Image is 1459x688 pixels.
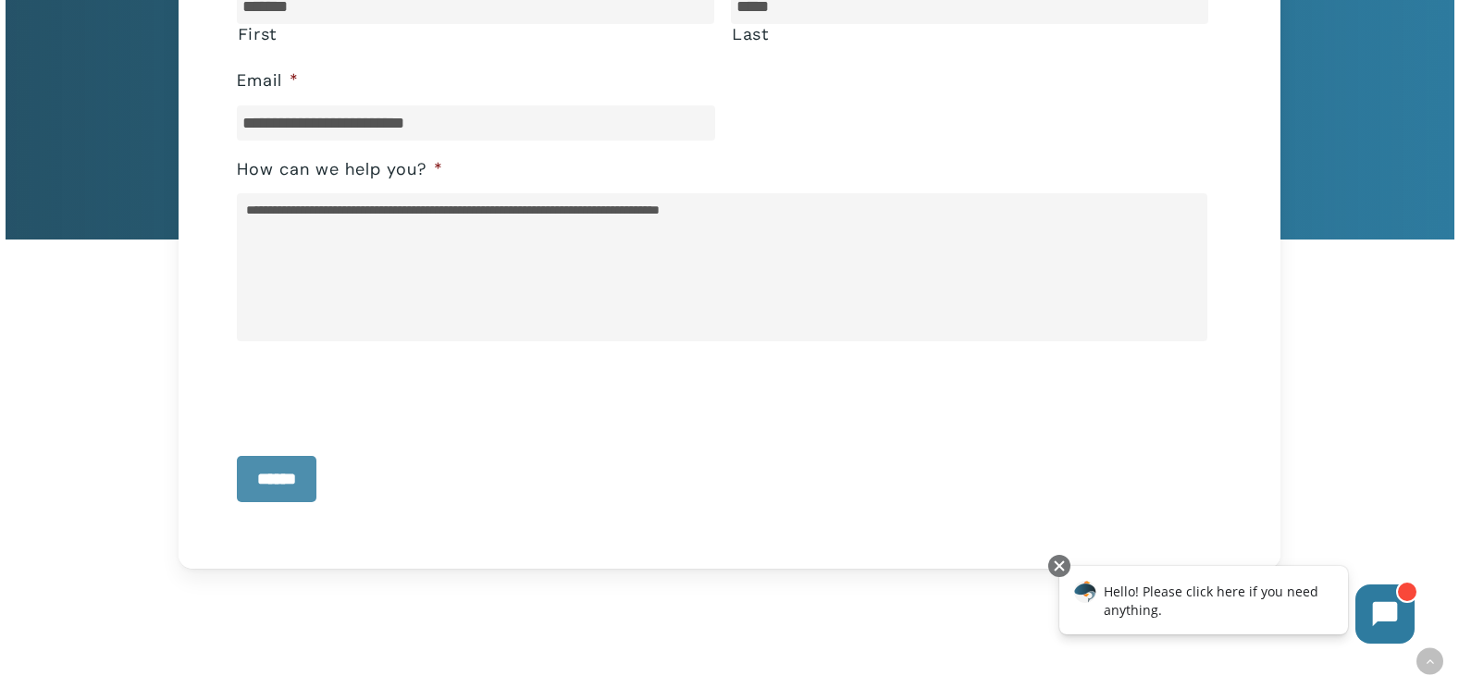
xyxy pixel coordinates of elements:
[237,159,443,180] label: How can we help you?
[237,70,299,92] label: Email
[732,25,1208,43] label: Last
[238,25,714,43] label: First
[1040,551,1433,662] iframe: Chatbot
[237,354,518,426] iframe: reCAPTCHA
